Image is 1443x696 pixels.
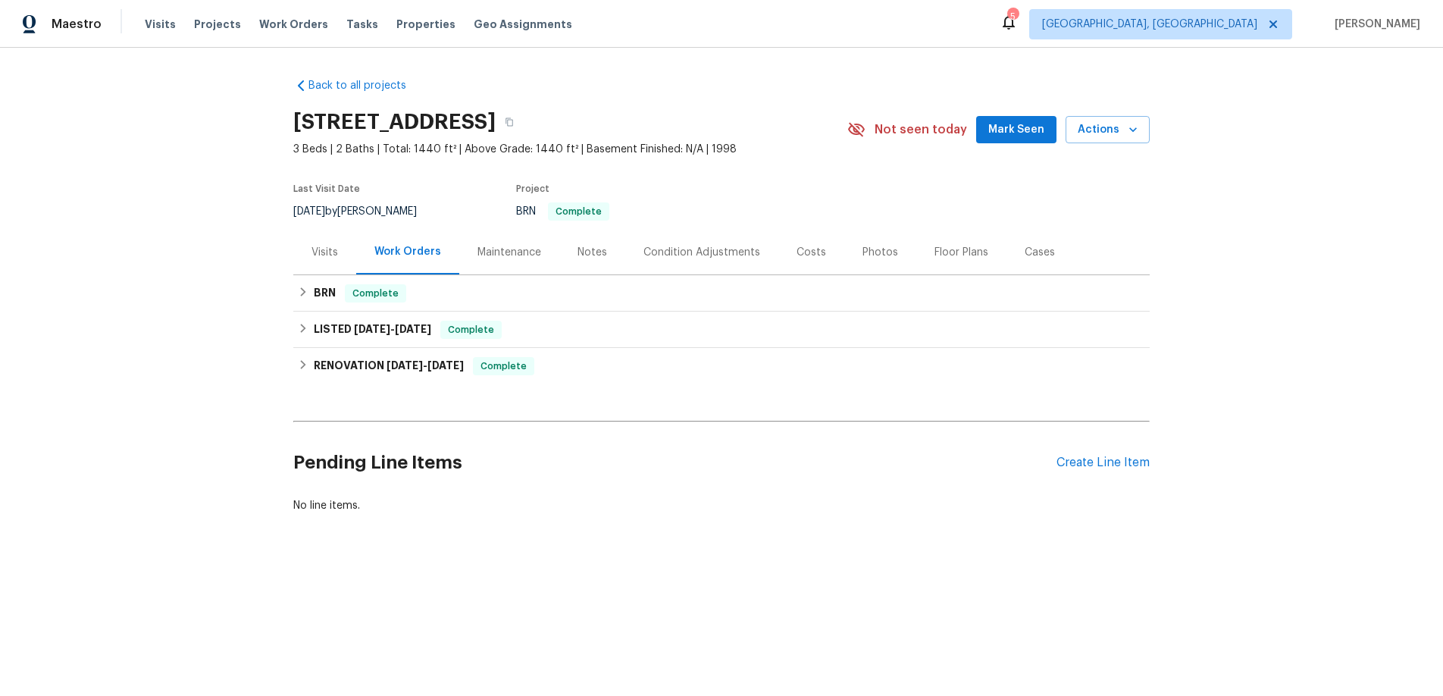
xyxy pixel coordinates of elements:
span: [DATE] [293,206,325,217]
span: Complete [474,359,533,374]
div: Photos [862,245,898,260]
span: 3 Beds | 2 Baths | Total: 1440 ft² | Above Grade: 1440 ft² | Basement Finished: N/A | 1998 [293,142,847,157]
div: 5 [1007,9,1018,24]
span: Visits [145,17,176,32]
a: Back to all projects [293,78,439,93]
span: Complete [549,207,608,216]
div: Floor Plans [934,245,988,260]
span: Last Visit Date [293,184,360,193]
span: Actions [1078,121,1138,140]
span: - [354,324,431,334]
span: [PERSON_NAME] [1329,17,1420,32]
span: Project [516,184,549,193]
h6: BRN [314,284,336,303]
h2: [STREET_ADDRESS] [293,114,496,130]
h6: LISTED [314,321,431,339]
button: Actions [1066,116,1150,144]
div: Create Line Item [1056,456,1150,470]
span: - [387,360,464,371]
div: Work Orders [374,244,441,259]
div: No line items. [293,498,1150,513]
span: Tasks [346,19,378,30]
div: Visits [311,245,338,260]
div: LISTED [DATE]-[DATE]Complete [293,312,1150,348]
span: [DATE] [427,360,464,371]
span: [GEOGRAPHIC_DATA], [GEOGRAPHIC_DATA] [1042,17,1257,32]
div: Maintenance [477,245,541,260]
div: Costs [797,245,826,260]
span: Mark Seen [988,121,1044,140]
div: Notes [578,245,607,260]
h2: Pending Line Items [293,428,1056,498]
div: Condition Adjustments [643,245,760,260]
div: by [PERSON_NAME] [293,202,435,221]
h6: RENOVATION [314,357,464,375]
div: RENOVATION [DATE]-[DATE]Complete [293,348,1150,384]
div: Cases [1025,245,1055,260]
span: Properties [396,17,455,32]
span: [DATE] [387,360,423,371]
span: [DATE] [354,324,390,334]
button: Copy Address [496,108,523,136]
span: Maestro [52,17,102,32]
span: Complete [346,286,405,301]
span: Geo Assignments [474,17,572,32]
button: Mark Seen [976,116,1056,144]
span: Work Orders [259,17,328,32]
div: BRN Complete [293,275,1150,312]
span: Complete [442,322,500,337]
span: Not seen today [875,122,967,137]
span: BRN [516,206,609,217]
span: Projects [194,17,241,32]
span: [DATE] [395,324,431,334]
